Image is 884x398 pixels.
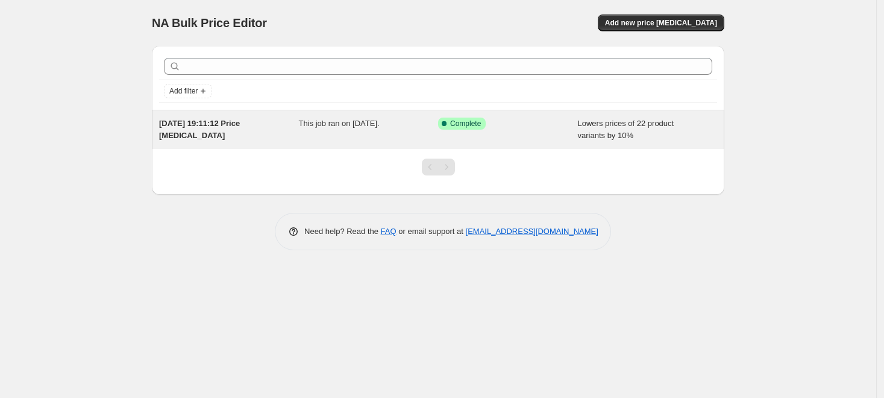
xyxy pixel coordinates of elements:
[605,18,717,28] span: Add new price [MEDICAL_DATA]
[598,14,724,31] button: Add new price [MEDICAL_DATA]
[304,227,381,236] span: Need help? Read the
[578,119,674,140] span: Lowers prices of 22 product variants by 10%
[466,227,598,236] a: [EMAIL_ADDRESS][DOMAIN_NAME]
[159,119,240,140] span: [DATE] 19:11:12 Price [MEDICAL_DATA]
[164,84,212,98] button: Add filter
[450,119,481,128] span: Complete
[299,119,380,128] span: This job ran on [DATE].
[381,227,397,236] a: FAQ
[422,159,455,175] nav: Pagination
[152,16,267,30] span: NA Bulk Price Editor
[169,86,198,96] span: Add filter
[397,227,466,236] span: or email support at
